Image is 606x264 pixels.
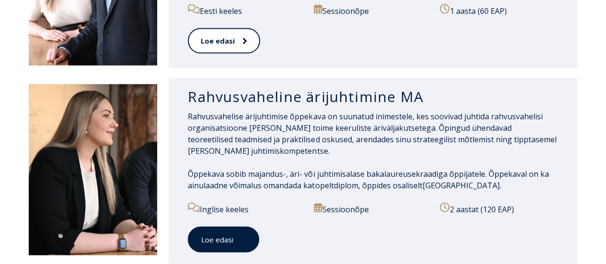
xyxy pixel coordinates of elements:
p: Eesti keeles [188,4,306,17]
span: Õppekaval on ka ainulaadne võimalus omandada ka [188,169,549,191]
p: Inglise keeles [188,203,306,215]
p: Sessioonõpe [314,4,432,17]
p: Sessioonõpe [314,203,432,215]
span: topeltdiplom [312,180,358,191]
span: Õppekava sobib majandus-, äri- või juhtimisalase bakalaureusekraadiga õppijatele. [188,169,486,179]
span: . [499,180,501,191]
span: Rahvusvahelise ärijuhtimise õppekava on suunatud inimestele, kes soovivad juhtida rahvusvahelisi ... [188,111,556,156]
a: Loe edasi [188,28,260,54]
span: , õppides osaliselt [358,180,422,191]
p: 1 aasta (60 EAP) [440,4,558,17]
p: 2 aastat (120 EAP) [440,203,558,215]
h3: Rahvusvaheline ärijuhtimine MA [188,88,558,106]
img: DSC_1907 [29,84,157,255]
span: [GEOGRAPHIC_DATA] [422,180,499,191]
a: Loe edasi [188,227,259,253]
